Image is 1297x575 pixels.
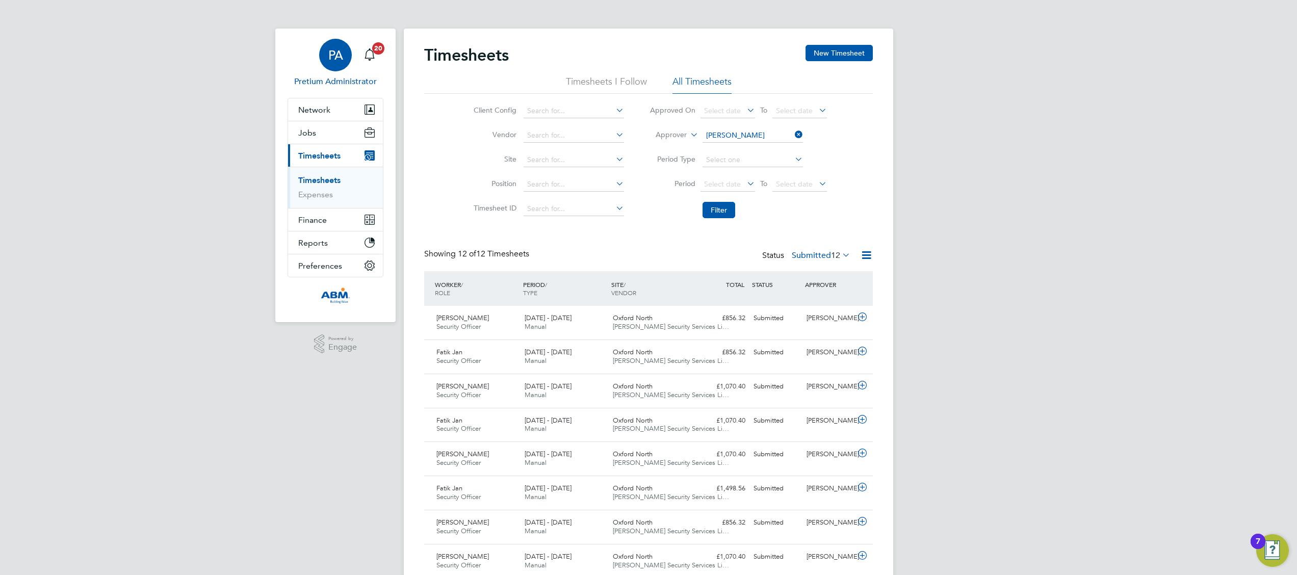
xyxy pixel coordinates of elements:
span: Oxford North [613,416,653,425]
button: Reports [288,231,383,254]
div: APPROVER [802,275,855,294]
label: Period Type [650,154,695,164]
span: Pretium Administrator [288,75,383,88]
span: Oxford North [613,450,653,458]
label: Timesheet ID [471,203,516,213]
span: TOTAL [726,280,744,289]
span: [PERSON_NAME] [436,382,489,390]
label: Period [650,179,695,188]
span: Manual [525,458,547,467]
span: 12 Timesheets [458,249,529,259]
h2: Timesheets [424,45,509,65]
span: Oxford North [613,518,653,527]
span: [PERSON_NAME] Security Services Li… [613,390,729,399]
button: Preferences [288,254,383,277]
div: Timesheets [288,167,383,208]
span: Manual [525,356,547,365]
span: Security Officer [436,492,481,501]
span: Oxford North [613,348,653,356]
span: Security Officer [436,356,481,365]
a: 20 [359,39,380,71]
span: Preferences [298,261,342,271]
label: Submitted [792,250,850,260]
div: Submitted [749,514,802,531]
label: Vendor [471,130,516,139]
span: [DATE] - [DATE] [525,518,572,527]
span: Network [298,105,330,115]
span: Oxford North [613,382,653,390]
label: Client Config [471,106,516,115]
span: Reports [298,238,328,248]
span: [DATE] - [DATE] [525,450,572,458]
span: [PERSON_NAME] Security Services Li… [613,458,729,467]
button: Finance [288,208,383,231]
div: PERIOD [521,275,609,302]
div: [PERSON_NAME] [802,548,855,565]
a: Powered byEngage [314,334,357,354]
span: [DATE] - [DATE] [525,313,572,322]
a: PAPretium Administrator [288,39,383,88]
span: Manual [525,390,547,399]
label: Approver [641,130,687,140]
span: Engage [328,343,357,352]
span: [PERSON_NAME] [436,450,489,458]
img: abm1-logo-retina.png [321,287,350,304]
input: Search for... [524,202,624,216]
span: Select date [704,179,741,189]
div: £856.32 [696,310,749,327]
nav: Main navigation [275,29,396,322]
span: [PERSON_NAME] Security Services Li… [613,322,729,331]
span: [DATE] - [DATE] [525,382,572,390]
span: [DATE] - [DATE] [525,552,572,561]
span: Oxford North [613,484,653,492]
span: Select date [776,179,813,189]
span: Manual [525,424,547,433]
span: VENDOR [611,289,636,297]
button: Network [288,98,383,121]
a: Go to home page [288,287,383,304]
div: [PERSON_NAME] [802,310,855,327]
span: [PERSON_NAME] Security Services Li… [613,492,729,501]
button: Jobs [288,121,383,144]
span: [PERSON_NAME] [436,313,489,322]
div: [PERSON_NAME] [802,480,855,497]
div: Submitted [749,548,802,565]
span: PA [328,48,343,62]
div: Status [762,249,852,263]
a: Expenses [298,190,333,199]
span: [PERSON_NAME] Security Services Li… [613,561,729,569]
span: / [461,280,463,289]
span: Manual [525,561,547,569]
div: [PERSON_NAME] [802,514,855,531]
div: £856.32 [696,514,749,531]
input: Search for... [703,128,803,143]
input: Select one [703,153,803,167]
span: Security Officer [436,322,481,331]
div: £1,070.40 [696,548,749,565]
button: Open Resource Center, 7 new notifications [1256,534,1289,567]
li: Timesheets I Follow [566,75,647,94]
div: £1,498.56 [696,480,749,497]
div: 7 [1256,541,1260,555]
span: [DATE] - [DATE] [525,416,572,425]
div: Submitted [749,480,802,497]
span: [PERSON_NAME] Security Services Li… [613,424,729,433]
span: Security Officer [436,458,481,467]
span: Fatik Jan [436,484,462,492]
div: [PERSON_NAME] [802,344,855,361]
input: Search for... [524,177,624,192]
span: Manual [525,322,547,331]
span: / [545,280,547,289]
span: Timesheets [298,151,341,161]
input: Search for... [524,104,624,118]
span: Security Officer [436,527,481,535]
input: Search for... [524,153,624,167]
div: Submitted [749,412,802,429]
label: Site [471,154,516,164]
span: 12 of [458,249,476,259]
div: Submitted [749,378,802,395]
span: Manual [525,527,547,535]
button: Timesheets [288,144,383,167]
span: To [757,177,770,190]
label: Position [471,179,516,188]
